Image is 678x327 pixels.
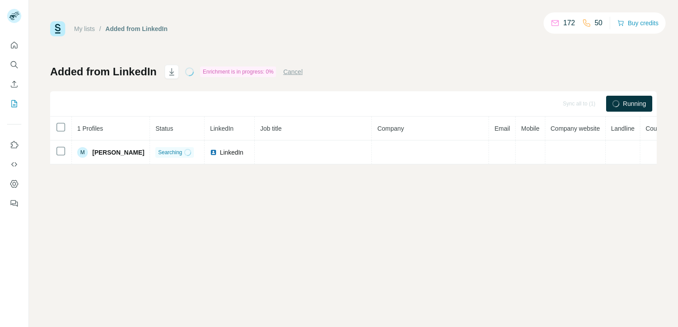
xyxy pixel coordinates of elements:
span: Email [494,125,510,132]
span: LinkedIn [210,125,233,132]
p: 172 [563,18,575,28]
button: Use Surfe on LinkedIn [7,137,21,153]
div: Enrichment is in progress: 0% [200,66,276,77]
span: Searching [158,148,182,156]
span: [PERSON_NAME] [92,148,144,157]
button: Quick start [7,37,21,53]
div: Added from LinkedIn [106,24,168,33]
button: Use Surfe API [7,156,21,172]
img: Surfe Logo [50,21,65,36]
div: M [77,147,88,158]
button: Feedback [7,195,21,211]
span: LinkedIn [220,148,243,157]
span: 1 Profiles [77,125,103,132]
span: Job title [260,125,281,132]
button: My lists [7,96,21,112]
button: Search [7,57,21,73]
button: Enrich CSV [7,76,21,92]
li: / [99,24,101,33]
span: Mobile [521,125,539,132]
span: Country [646,125,667,132]
span: Status [155,125,173,132]
button: Cancel [283,67,303,76]
a: My lists [74,25,95,32]
span: Company website [551,125,600,132]
span: Running [623,99,646,108]
button: Buy credits [617,17,658,29]
p: 50 [595,18,603,28]
h1: Added from LinkedIn [50,65,157,79]
span: Landline [611,125,635,132]
span: Company [377,125,404,132]
button: Dashboard [7,176,21,192]
img: LinkedIn logo [210,149,217,156]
